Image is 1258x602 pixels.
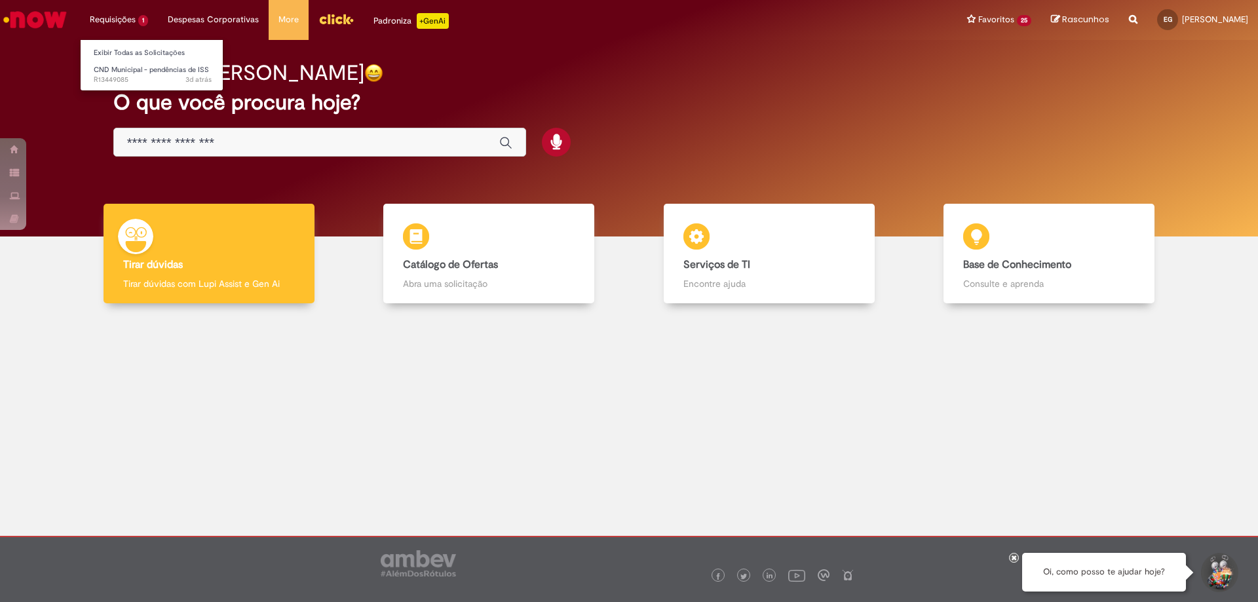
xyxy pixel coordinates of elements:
[1164,15,1172,24] span: EG
[168,13,259,26] span: Despesas Corporativas
[842,569,854,581] img: logo_footer_naosei.png
[90,13,136,26] span: Requisições
[364,64,383,83] img: happy-face.png
[788,567,805,584] img: logo_footer_youtube.png
[963,258,1071,271] b: Base de Conhecimento
[94,75,212,85] span: R13449085
[909,204,1190,304] a: Base de Conhecimento Consulte e aprenda
[80,39,223,91] ul: Requisições
[138,15,148,26] span: 1
[417,13,449,29] p: +GenAi
[94,65,209,75] span: CND Municipal - pendências de ISS
[185,75,212,85] time: 26/08/2025 15:29:45
[1022,553,1186,592] div: Oi, como posso te ajudar hoje?
[349,204,630,304] a: Catálogo de Ofertas Abra uma solicitação
[1017,15,1031,26] span: 25
[113,91,1145,114] h2: O que você procura hoje?
[963,277,1135,290] p: Consulte e aprenda
[715,573,721,580] img: logo_footer_facebook.png
[629,204,909,304] a: Serviços de TI Encontre ajuda
[403,277,575,290] p: Abra uma solicitação
[185,75,212,85] span: 3d atrás
[978,13,1014,26] span: Favoritos
[740,573,747,580] img: logo_footer_twitter.png
[1051,14,1109,26] a: Rascunhos
[123,277,295,290] p: Tirar dúvidas com Lupi Assist e Gen Ai
[818,569,829,581] img: logo_footer_workplace.png
[278,13,299,26] span: More
[81,46,225,60] a: Exibir Todas as Solicitações
[69,204,349,304] a: Tirar dúvidas Tirar dúvidas com Lupi Assist e Gen Ai
[403,258,498,271] b: Catálogo de Ofertas
[373,13,449,29] div: Padroniza
[1182,14,1248,25] span: [PERSON_NAME]
[683,258,750,271] b: Serviços de TI
[81,63,225,87] a: Aberto R13449085 : CND Municipal - pendências de ISS
[1199,553,1238,592] button: Iniciar Conversa de Suporte
[381,550,456,576] img: logo_footer_ambev_rotulo_gray.png
[767,573,773,580] img: logo_footer_linkedin.png
[1062,13,1109,26] span: Rascunhos
[123,258,183,271] b: Tirar dúvidas
[113,62,364,85] h2: Bom dia, [PERSON_NAME]
[318,9,354,29] img: click_logo_yellow_360x200.png
[1,7,69,33] img: ServiceNow
[683,277,855,290] p: Encontre ajuda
